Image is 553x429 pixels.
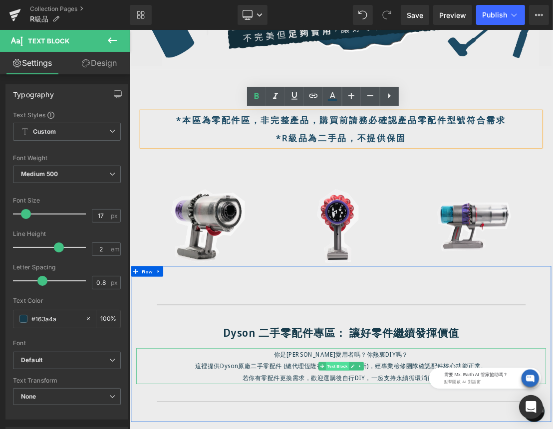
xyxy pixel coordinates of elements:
[111,213,119,219] span: px
[54,18,163,29] p: 需要 Mx. Earth AI 管家協助嗎？
[353,5,373,25] button: Undo
[111,279,119,286] span: px
[30,15,48,23] span: R級品
[21,356,42,365] i: Default
[377,5,397,25] button: Redo
[28,37,69,45] span: Text Block
[35,337,48,352] a: Expand / Collapse
[130,5,152,25] a: New Library
[529,5,549,25] button: More
[407,10,423,20] span: Save
[54,29,163,37] p: 點擊開啟 AI 對話窗
[96,310,120,328] div: %
[30,5,130,13] a: Collection Pages
[15,337,35,352] span: Row
[13,85,54,99] div: Typography
[13,297,121,304] div: Text Color
[165,15,190,40] button: apri chat
[13,155,121,162] div: Font Weight
[13,230,121,237] div: Line Height
[111,246,119,252] span: em
[13,111,121,119] div: Text Styles
[21,170,58,178] b: Medium 500
[13,197,121,204] div: Font Size
[433,5,472,25] a: Preview
[476,5,525,25] button: Publish
[31,313,80,324] input: Color
[482,11,507,19] span: Publish
[33,128,56,136] b: Custom
[439,10,466,20] span: Preview
[67,120,537,137] strong: *本區為零配件區，非完整產品，購買前請務必確認產品零配件型號符合需求
[67,52,132,74] a: Design
[13,340,121,347] div: Font
[519,395,543,419] div: Open Intercom Messenger
[209,146,395,162] strong: *R級品為二手品，不提供保固
[13,377,121,384] div: Text Transform
[21,393,36,400] b: None
[13,264,121,271] div: Letter Spacing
